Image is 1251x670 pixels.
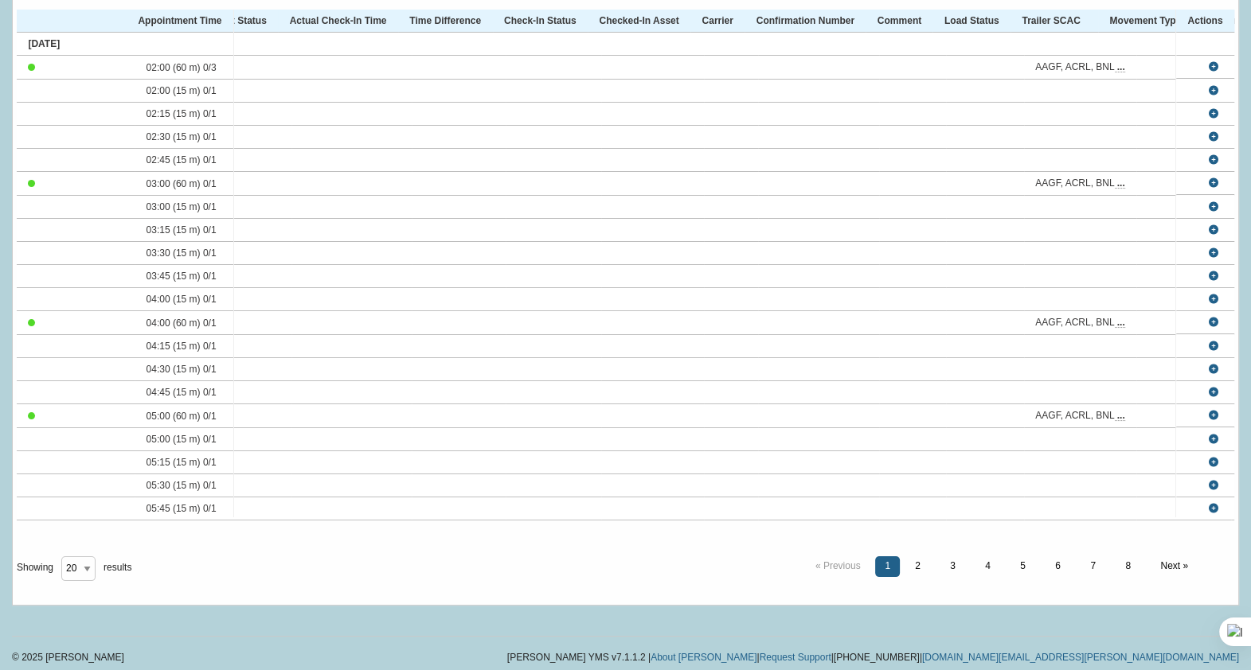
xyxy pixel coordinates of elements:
[135,381,249,404] td: 04:45 (15 m) 0/1
[834,652,920,663] span: [PHONE_NUMBER]
[278,10,398,33] th: Actual Check-In Time
[940,556,965,576] a: 3
[1209,271,1218,281] a: Make Appointment
[135,497,249,520] td: 05:45 (15 m) 0/1
[1209,364,1218,374] a: Make Appointment
[17,560,53,575] p: Showing
[1209,341,1218,351] a: Make Appointment
[1209,86,1218,95] a: Make Appointment
[1209,504,1218,513] a: Make Appointment
[135,103,249,126] td: 02:15 (15 m) 0/1
[135,288,249,311] td: 04:00 (15 m) 0/1
[1209,248,1218,258] a: Make Appointment
[135,311,249,335] td: 04:00 (60 m) 0/1
[135,474,249,497] td: 05:30 (15 m) 0/1
[1209,294,1218,304] a: Make Appointment
[135,358,249,381] td: 04:30 (15 m) 0/1
[127,10,233,33] th: Appointment Time
[866,10,932,33] th: Comment
[1081,556,1105,576] a: 7
[815,560,861,571] span: « Previous
[1209,62,1218,72] a: Make Appointment
[1209,481,1218,490] a: Make Appointment
[1209,434,1218,444] a: Make Appointment
[135,172,249,196] td: 03:00 (60 m) 0/1
[690,10,745,33] th: Carrier
[1209,178,1218,188] a: Make Appointment
[1035,317,1124,328] span: AAGF, ACRL, BNL
[651,652,756,663] a: About [PERSON_NAME]
[28,38,60,49] b: [DATE]
[135,265,249,288] td: 03:45 (15 m) 0/1
[1011,10,1098,33] th: Trailer SCAC
[398,10,493,33] th: Time Difference
[1011,556,1035,576] a: 5
[1176,10,1234,33] th: Actions
[493,10,588,33] th: Check-In Status
[1209,411,1218,420] a: Make Appointment
[1209,225,1218,235] a: Make Appointment
[1151,556,1202,576] a: Next »
[1098,10,1193,33] th: Movement Type
[135,56,249,80] td: 02:00 (60 m) 0/3
[135,335,249,358] td: 04:15 (15 m) 0/1
[104,560,131,575] p: results
[1115,317,1125,328] span: ...
[1115,411,1125,421] span: ...
[1209,202,1218,212] a: Make Appointment
[135,428,249,451] td: 05:00 (15 m) 0/1
[1209,317,1218,327] a: Make Appointment
[1046,556,1070,576] a: 6
[135,80,249,103] td: 02:00 (15 m) 0/1
[885,560,890,571] span: 1
[135,451,249,474] td: 05:15 (15 m) 0/1
[1209,109,1218,119] a: Make Appointment
[135,219,249,242] td: 03:15 (15 m) 0/1
[135,149,249,172] td: 02:45 (15 m) 0/1
[1116,556,1140,576] a: 8
[932,10,1010,33] th: Load Status
[135,196,249,219] td: 03:00 (15 m) 0/1
[1115,178,1125,189] span: ...
[1035,410,1124,421] span: AAGF, ACRL, BNL
[135,126,249,149] td: 02:30 (15 m) 0/1
[507,652,1239,662] div: [PERSON_NAME] YMS v7.1.1.2 | | | |
[135,404,249,428] td: 05:00 (60 m) 0/1
[588,10,690,33] th: Checked-In Asset
[1035,61,1124,72] span: AAGF, ACRL, BNL
[12,652,319,662] div: © 2025 [PERSON_NAME]
[760,652,831,663] a: Request Support
[135,242,249,265] td: 03:30 (15 m) 0/1
[1035,177,1124,189] span: AAGF, ACRL, BNL
[1209,458,1218,467] a: Make Appointment
[1209,132,1218,142] a: Make Appointment
[1115,62,1125,72] span: ...
[1209,388,1218,397] a: Make Appointment
[905,556,930,576] a: 2
[922,652,1239,663] a: [DOMAIN_NAME][EMAIL_ADDRESS][PERSON_NAME][DOMAIN_NAME]
[975,556,1000,576] a: 4
[1209,155,1218,165] a: Make Appointment
[745,10,866,33] th: Confirmation Number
